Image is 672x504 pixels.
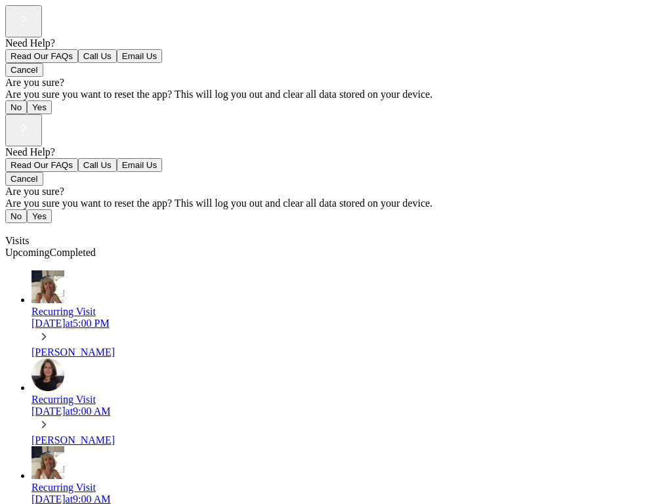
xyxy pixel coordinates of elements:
[78,49,117,63] button: Call Us
[5,89,667,100] div: Are you sure you want to reset the app? This will log you out and clear all data stored on your d...
[31,446,64,479] img: avatar
[31,318,667,329] div: [DATE] at 5:00 PM
[31,434,667,446] div: [PERSON_NAME]
[31,358,64,391] img: avatar
[27,209,52,223] button: Yes
[5,209,27,223] button: No
[5,77,667,89] div: Are you sure?
[5,247,50,258] a: Upcoming
[78,158,117,172] button: Call Us
[50,247,96,258] a: Completed
[5,146,667,158] div: Need Help?
[31,270,667,358] a: avatarRecurring Visit[DATE]at5:00 PM[PERSON_NAME]
[5,37,667,49] div: Need Help?
[31,358,667,446] a: avatarRecurring Visit[DATE]at9:00 AM[PERSON_NAME]
[31,394,667,406] div: Recurring Visit
[31,306,667,318] div: Recurring Visit
[5,186,667,198] div: Are you sure?
[31,482,667,493] div: Recurring Visit
[5,100,27,114] button: No
[5,198,667,209] div: Are you sure you want to reset the app? This will log you out and clear all data stored on your d...
[31,406,667,417] div: [DATE] at 9:00 AM
[27,100,52,114] button: Yes
[5,158,78,172] button: Read Our FAQs
[5,172,43,186] button: Cancel
[117,49,162,63] button: Email Us
[31,346,667,358] div: [PERSON_NAME]
[31,270,64,303] img: avatar
[5,63,43,77] button: Cancel
[5,235,29,246] span: Visits
[117,158,162,172] button: Email Us
[5,49,78,63] button: Read Our FAQs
